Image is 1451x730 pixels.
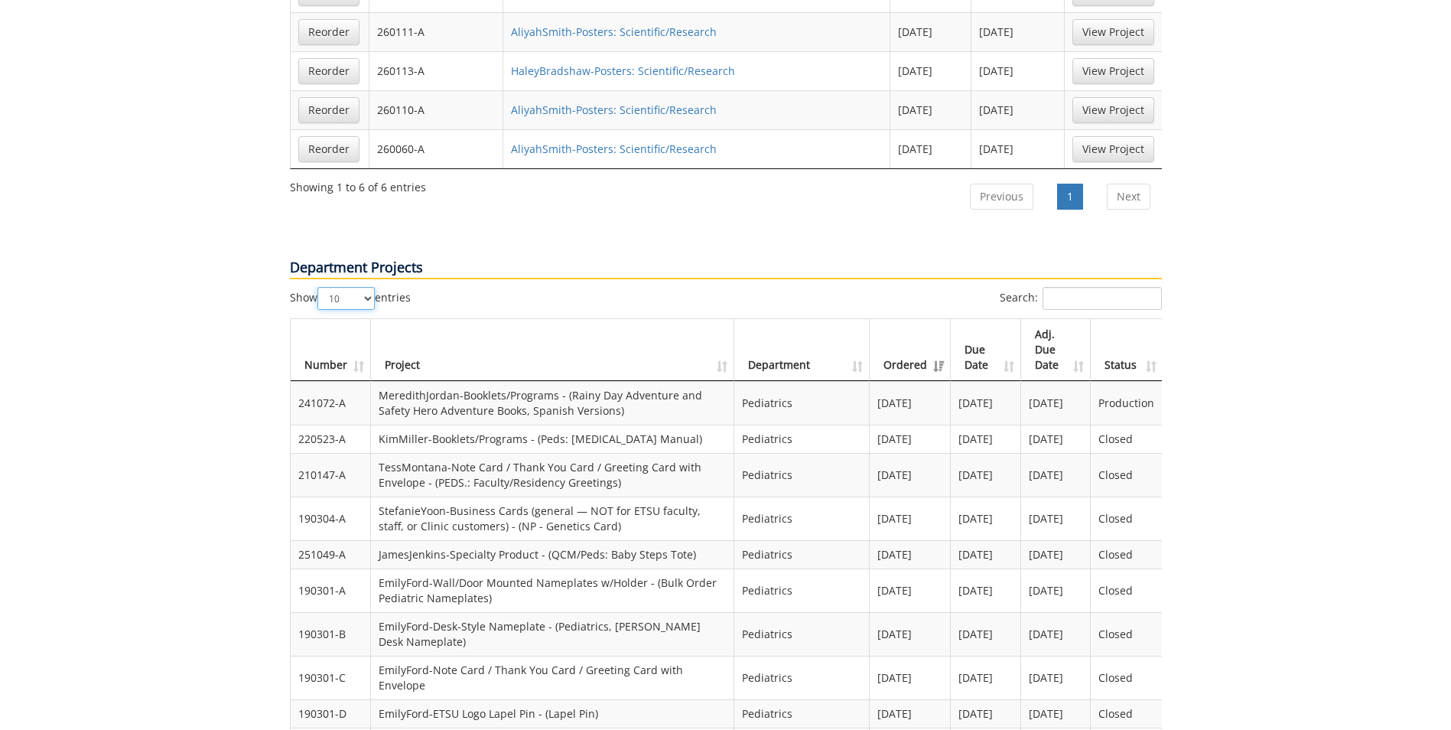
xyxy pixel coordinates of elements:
a: Reorder [298,58,359,84]
td: [DATE] [1021,453,1092,497]
a: AliyahSmith-Posters: Scientific/Research [511,142,717,156]
a: View Project [1072,19,1154,45]
td: Pediatrics [734,381,870,425]
td: [DATE] [1021,656,1092,699]
th: Project: activate to sort column ascending [371,319,735,381]
td: [DATE] [951,425,1021,453]
td: StefanieYoon-Business Cards (general — NOT for ETSU faculty, staff, or Clinic customers) - (NP - ... [371,497,735,540]
td: 260113-A [369,51,504,90]
label: Search: [1000,287,1162,310]
td: [DATE] [971,12,1065,51]
div: Showing 1 to 6 of 6 entries [290,174,426,195]
select: Showentries [317,287,375,310]
td: Pediatrics [734,612,870,656]
th: Ordered: activate to sort column ascending [870,319,951,381]
td: 251049-A [291,540,371,569]
td: 260060-A [369,129,504,168]
td: 220523-A [291,425,371,453]
th: Status: activate to sort column ascending [1091,319,1162,381]
td: Closed [1091,699,1162,728]
td: Closed [1091,425,1162,453]
td: 190304-A [291,497,371,540]
td: [DATE] [1021,540,1092,569]
a: 1 [1057,184,1083,210]
td: 241072-A [291,381,371,425]
a: View Project [1072,97,1154,123]
td: 190301-D [291,699,371,728]
td: Closed [1091,656,1162,699]
th: Due Date: activate to sort column ascending [951,319,1021,381]
a: Reorder [298,19,359,45]
td: Closed [1091,497,1162,540]
td: [DATE] [951,569,1021,612]
p: Department Projects [290,258,1162,279]
td: JamesJenkins-Specialty Product - (QCM/Peds: Baby Steps Tote) [371,540,735,569]
a: AliyahSmith-Posters: Scientific/Research [511,103,717,117]
td: Production [1091,381,1162,425]
label: Show entries [290,287,411,310]
a: Reorder [298,97,359,123]
td: [DATE] [890,51,971,90]
td: [DATE] [890,90,971,129]
td: [DATE] [1021,497,1092,540]
td: [DATE] [951,699,1021,728]
td: [DATE] [971,129,1065,168]
th: Adj. Due Date: activate to sort column ascending [1021,319,1092,381]
td: [DATE] [951,612,1021,656]
input: Search: [1043,287,1162,310]
td: [DATE] [870,569,951,612]
a: View Project [1072,58,1154,84]
td: Pediatrics [734,569,870,612]
td: [DATE] [971,51,1065,90]
td: [DATE] [870,656,951,699]
td: [DATE] [870,425,951,453]
td: Pediatrics [734,425,870,453]
a: AliyahSmith-Posters: Scientific/Research [511,24,717,39]
td: 260110-A [369,90,504,129]
td: Pediatrics [734,656,870,699]
td: Pediatrics [734,453,870,497]
td: 190301-C [291,656,371,699]
td: [DATE] [870,381,951,425]
td: [DATE] [1021,612,1092,656]
td: Pediatrics [734,699,870,728]
td: Closed [1091,453,1162,497]
td: [DATE] [1021,381,1092,425]
a: Previous [970,184,1033,210]
td: [DATE] [1021,699,1092,728]
td: [DATE] [1021,425,1092,453]
a: HaleyBradshaw-Posters: Scientific/Research [511,64,735,78]
td: 190301-B [291,612,371,656]
td: EmilyFord-Desk-Style Nameplate - (Pediatrics, [PERSON_NAME] Desk Nameplate) [371,612,735,656]
a: View Project [1072,136,1154,162]
th: Number: activate to sort column ascending [291,319,371,381]
td: Closed [1091,612,1162,656]
td: [DATE] [951,540,1021,569]
td: TessMontana-Note Card / Thank You Card / Greeting Card with Envelope - (PEDS.: Faculty/Residency ... [371,453,735,497]
td: [DATE] [951,656,1021,699]
td: Closed [1091,540,1162,569]
a: Reorder [298,136,359,162]
td: [DATE] [951,453,1021,497]
td: Pediatrics [734,540,870,569]
td: [DATE] [870,612,951,656]
td: [DATE] [971,90,1065,129]
td: [DATE] [890,129,971,168]
td: 210147-A [291,453,371,497]
td: EmilyFord-ETSU Logo Lapel Pin - (Lapel Pin) [371,699,735,728]
td: MeredithJordan-Booklets/Programs - (Rainy Day Adventure and Safety Hero Adventure Books, Spanish ... [371,381,735,425]
td: 190301-A [291,569,371,612]
a: Next [1107,184,1150,210]
td: [DATE] [870,699,951,728]
td: [DATE] [951,381,1021,425]
th: Department: activate to sort column ascending [734,319,870,381]
td: 260111-A [369,12,504,51]
td: [DATE] [890,12,971,51]
td: EmilyFord-Note Card / Thank You Card / Greeting Card with Envelope [371,656,735,699]
td: [DATE] [870,453,951,497]
td: [DATE] [870,540,951,569]
td: [DATE] [951,497,1021,540]
td: Pediatrics [734,497,870,540]
td: Closed [1091,569,1162,612]
td: [DATE] [870,497,951,540]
